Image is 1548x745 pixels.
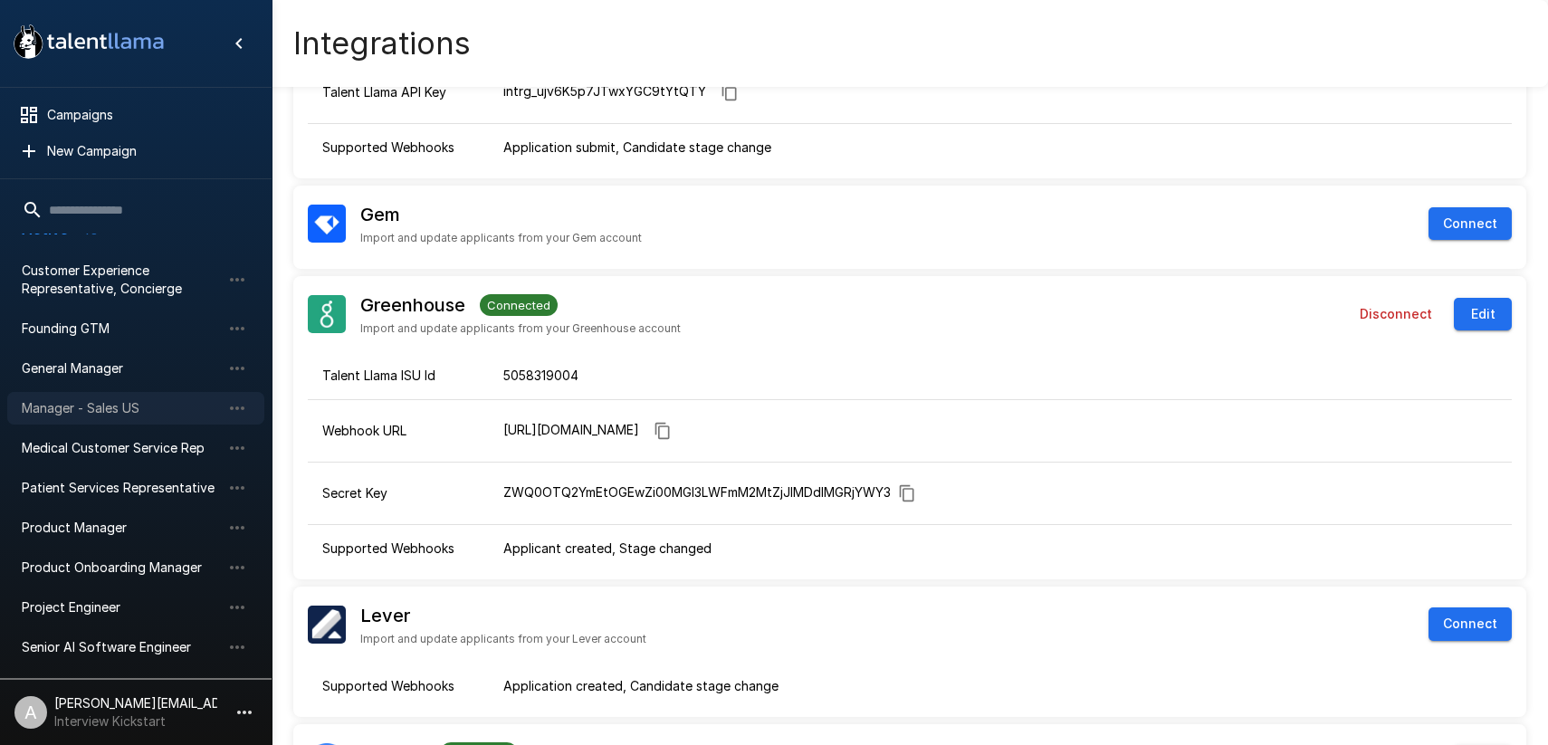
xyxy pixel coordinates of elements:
[489,524,1513,572] td: Applicant created, Stage changed
[308,352,489,400] td: Talent Llama ISU Id
[360,601,410,630] h6: Lever
[489,352,1513,400] td: 5058319004
[489,663,1513,710] td: Application created, Candidate stage change
[489,462,1513,524] td: ZWQ0OTQ2YmEtOGEwZi00MGI3LWFmM2MtZjJlMDdlMGRjYWY3
[360,291,465,320] h6: Greenhouse
[1352,298,1439,331] button: Disconnect
[308,295,346,333] img: greenhouse_logo.jpeg
[308,399,489,462] td: Webhook URL
[293,24,471,62] h4: Integrations
[308,205,346,243] img: gem_logo.jpg
[1429,207,1512,241] button: Connect
[308,606,346,644] img: lever_logo.png
[360,320,681,338] span: Import and update applicants from your Greenhouse account
[360,630,646,648] span: Import and update applicants from your Lever account
[308,524,489,572] td: Supported Webhooks
[480,298,558,312] span: Connected
[308,462,489,524] td: Secret Key
[489,123,1513,171] td: Application submit, Candidate stage change
[1454,298,1512,331] button: Edit
[489,399,1513,462] td: [URL][DOMAIN_NAME]
[1429,607,1512,641] button: Connect
[360,229,642,247] span: Import and update applicants from your Gem account
[308,663,489,710] td: Supported Webhooks
[308,123,489,171] td: Supported Webhooks
[308,62,489,124] td: Talent Llama API Key
[489,62,1513,124] td: intrg_ujv6K5p7JTwxYGC9tYtQTY
[360,200,400,229] h6: Gem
